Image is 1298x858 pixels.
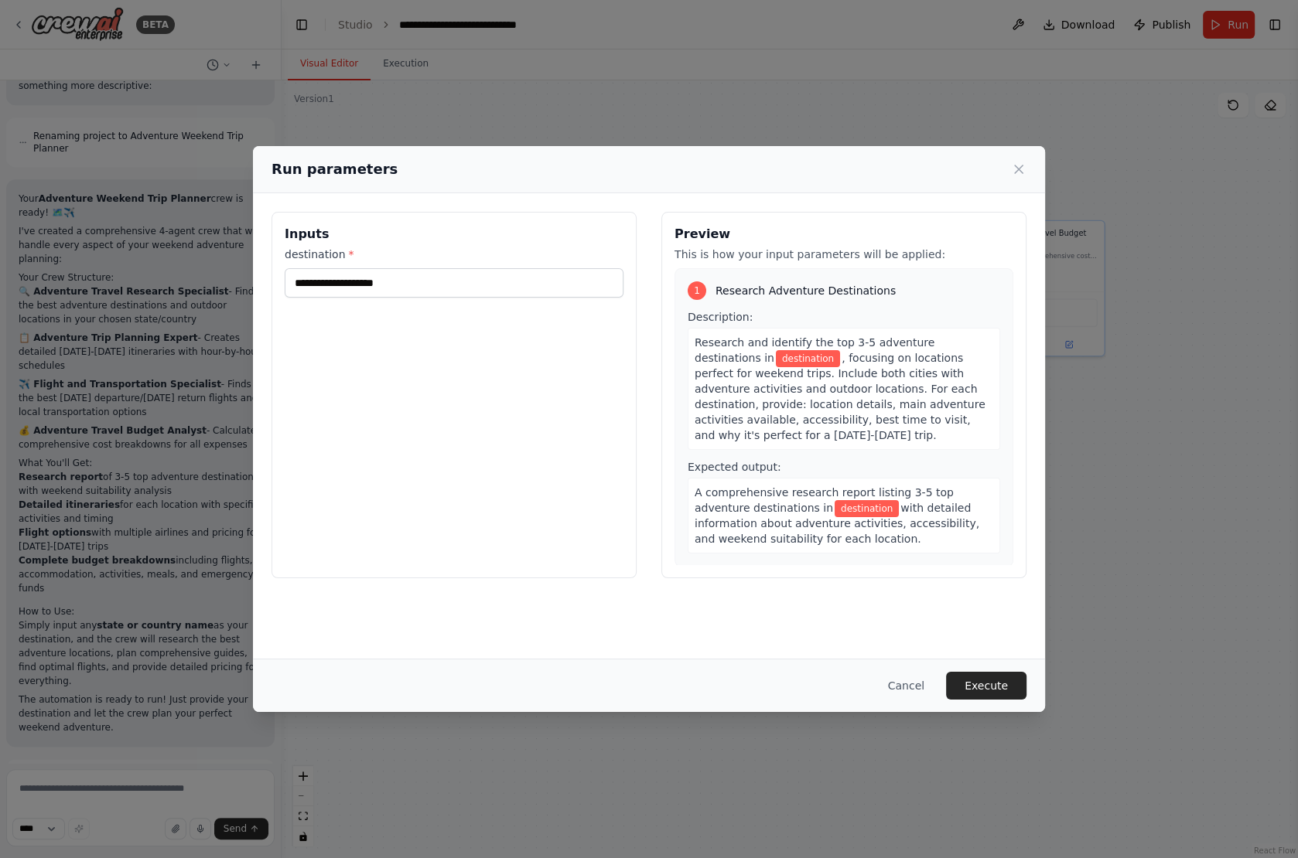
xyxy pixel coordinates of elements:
span: Variable: destination [776,350,840,367]
h3: Inputs [285,225,623,243]
h2: Run parameters [272,158,398,180]
span: Description: [688,311,753,323]
h3: Preview [675,225,1013,243]
p: This is how your input parameters will be applied: [675,247,1013,262]
span: Research Adventure Destinations [716,283,896,298]
div: 1 [688,281,706,300]
button: Execute [946,672,1026,700]
label: destination [285,247,623,262]
span: Variable: destination [835,500,899,517]
span: Research and identify the top 3-5 adventure destinations in [695,336,934,364]
span: , focusing on locations perfect for weekend trips. Include both cities with adventure activities ... [695,352,985,441]
span: with detailed information about adventure activities, accessibility, and weekend suitability for ... [695,502,979,545]
button: Cancel [876,672,937,700]
span: A comprehensive research report listing 3-5 top adventure destinations in [695,486,954,514]
span: Expected output: [688,461,781,473]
